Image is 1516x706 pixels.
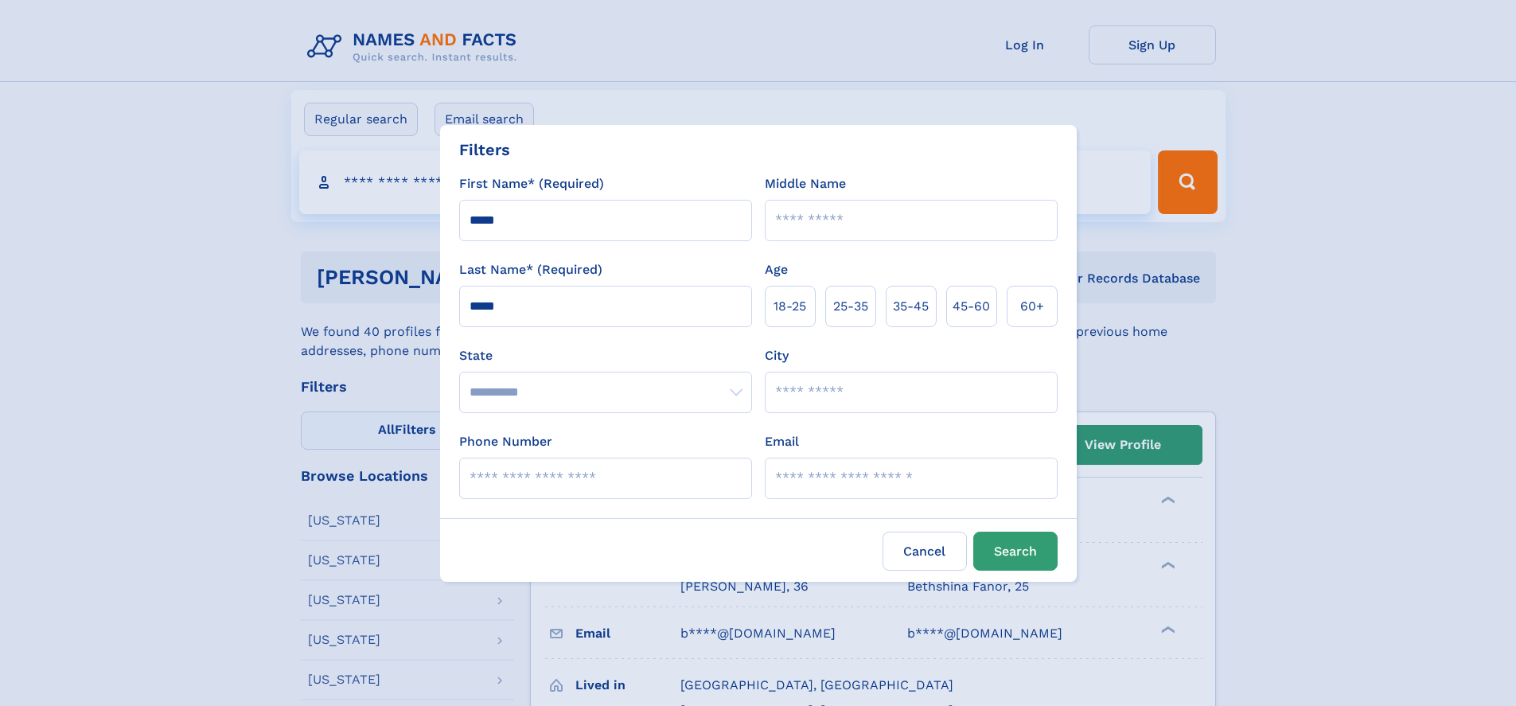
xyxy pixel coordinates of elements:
label: Last Name* (Required) [459,260,602,279]
span: 18‑25 [774,297,806,316]
span: 45‑60 [953,297,990,316]
div: Filters [459,138,510,162]
label: Phone Number [459,432,552,451]
label: Age [765,260,788,279]
span: 60+ [1020,297,1044,316]
label: State [459,346,752,365]
label: City [765,346,789,365]
label: First Name* (Required) [459,174,604,193]
label: Middle Name [765,174,846,193]
button: Search [973,532,1058,571]
span: 35‑45 [893,297,929,316]
span: 25‑35 [833,297,868,316]
label: Email [765,432,799,451]
label: Cancel [883,532,967,571]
